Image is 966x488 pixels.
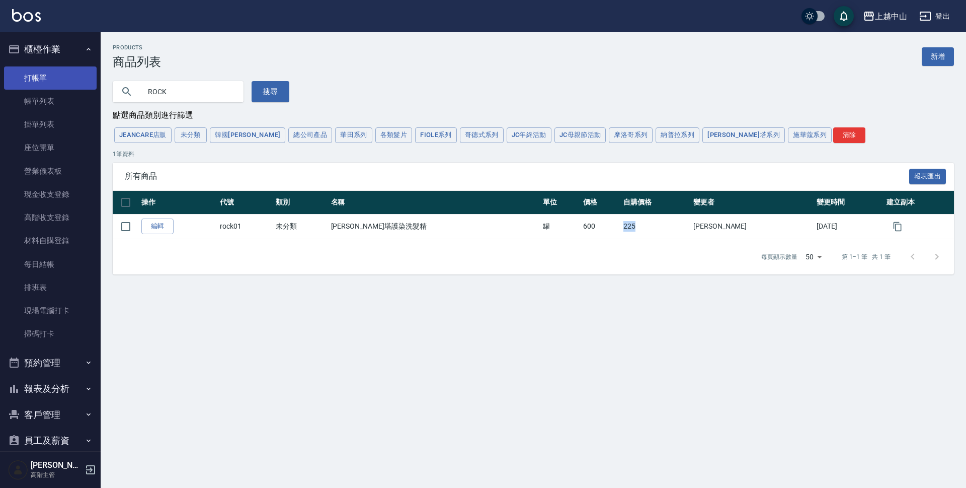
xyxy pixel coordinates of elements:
[884,191,954,215] th: 建立副本
[8,460,28,480] img: Person
[909,171,946,181] a: 報表匯出
[31,470,82,479] p: 高階主管
[375,127,413,143] button: 各類髮片
[833,127,865,143] button: 清除
[4,376,97,402] button: 報表及分析
[288,127,332,143] button: 總公司產品
[656,127,699,143] button: 納普拉系列
[31,460,82,470] h5: [PERSON_NAME]
[217,214,273,239] td: rock01
[4,428,97,454] button: 員工及薪資
[761,252,797,261] p: 每頁顯示數量
[210,127,286,143] button: 韓國[PERSON_NAME]
[859,6,911,27] button: 上越中山
[621,214,691,239] td: 225
[4,322,97,345] a: 掃碼打卡
[875,10,907,23] div: 上越中山
[335,127,372,143] button: 華田系列
[113,55,161,69] h3: 商品列表
[4,136,97,159] a: 座位開單
[814,214,884,239] td: [DATE]
[12,9,41,22] img: Logo
[4,183,97,206] a: 現金收支登錄
[125,171,909,181] span: 所有商品
[909,169,946,184] button: 報表匯出
[4,229,97,252] a: 材料自購登錄
[554,127,606,143] button: JC母親節活動
[691,191,814,215] th: 變更者
[842,252,891,261] p: 第 1–1 筆 共 1 筆
[217,191,273,215] th: 代號
[175,127,207,143] button: 未分類
[273,214,328,239] td: 未分類
[621,191,691,215] th: 自購價格
[581,191,621,215] th: 價格
[4,276,97,299] a: 排班表
[922,47,954,66] a: 新增
[4,402,97,428] button: 客戶管理
[814,191,884,215] th: 變更時間
[113,110,954,121] div: 點選商品類別進行篩選
[4,350,97,376] button: 預約管理
[540,191,581,215] th: 單位
[4,206,97,229] a: 高階收支登錄
[691,214,814,239] td: [PERSON_NAME]
[114,127,172,143] button: JeanCare店販
[609,127,653,143] button: 摩洛哥系列
[415,127,457,143] button: Fiole系列
[834,6,854,26] button: save
[915,7,954,26] button: 登出
[4,253,97,276] a: 每日結帳
[329,214,541,239] td: [PERSON_NAME]塔護染洗髮精
[801,243,826,270] div: 50
[788,127,832,143] button: 施華蔻系列
[507,127,551,143] button: JC年終活動
[4,160,97,183] a: 營業儀表板
[4,113,97,136] a: 掛單列表
[273,191,328,215] th: 類別
[460,127,504,143] button: 哥德式系列
[4,66,97,90] a: 打帳單
[141,78,235,105] input: 搜尋關鍵字
[113,44,161,51] h2: Products
[540,214,581,239] td: 罐
[702,127,785,143] button: [PERSON_NAME]塔系列
[141,219,174,234] a: 編輯
[4,299,97,322] a: 現場電腦打卡
[252,81,289,102] button: 搜尋
[113,150,954,159] p: 1 筆資料
[329,191,541,215] th: 名稱
[139,191,217,215] th: 操作
[581,214,621,239] td: 600
[4,36,97,62] button: 櫃檯作業
[4,90,97,113] a: 帳單列表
